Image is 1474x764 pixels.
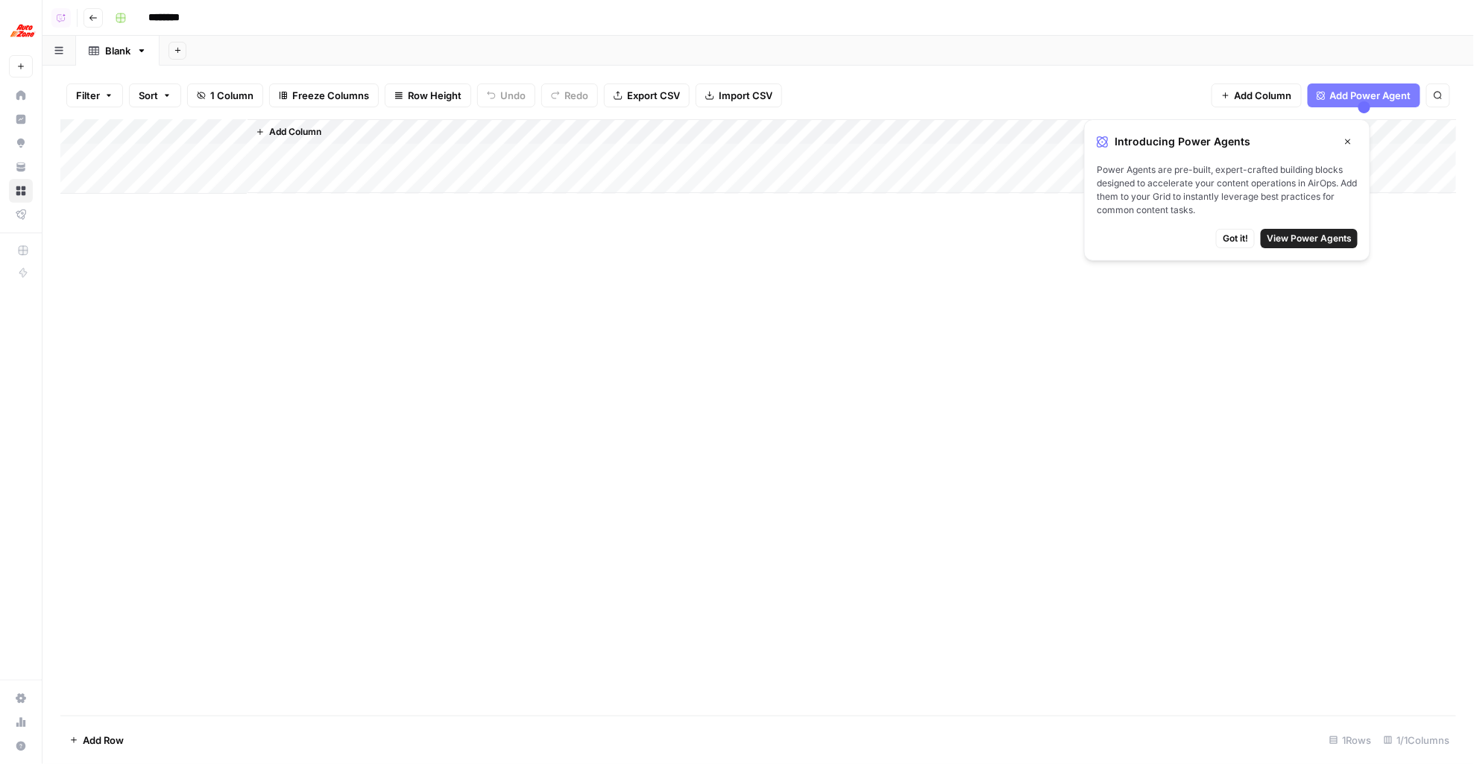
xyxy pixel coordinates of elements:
[541,83,598,107] button: Redo
[76,36,160,66] a: Blank
[627,88,680,103] span: Export CSV
[292,88,369,103] span: Freeze Columns
[9,710,33,734] a: Usage
[60,728,133,752] button: Add Row
[9,131,33,155] a: Opportunities
[83,733,124,748] span: Add Row
[269,125,321,139] span: Add Column
[564,88,588,103] span: Redo
[1267,232,1352,245] span: View Power Agents
[477,83,535,107] button: Undo
[1308,83,1420,107] button: Add Power Agent
[129,83,181,107] button: Sort
[719,88,772,103] span: Import CSV
[1216,229,1255,248] button: Got it!
[1097,132,1358,151] div: Introducing Power Agents
[500,88,526,103] span: Undo
[9,155,33,179] a: Your Data
[76,88,100,103] span: Filter
[1378,728,1456,752] div: 1/1 Columns
[269,83,379,107] button: Freeze Columns
[385,83,471,107] button: Row Height
[9,83,33,107] a: Home
[9,203,33,227] a: Flightpath
[604,83,690,107] button: Export CSV
[187,83,263,107] button: 1 Column
[696,83,782,107] button: Import CSV
[408,88,462,103] span: Row Height
[9,17,36,44] img: AutoZone Logo
[210,88,253,103] span: 1 Column
[9,734,33,758] button: Help + Support
[66,83,123,107] button: Filter
[9,107,33,131] a: Insights
[9,686,33,710] a: Settings
[1212,83,1302,107] button: Add Column
[1097,163,1358,217] span: Power Agents are pre-built, expert-crafted building blocks designed to accelerate your content op...
[250,122,327,142] button: Add Column
[1235,88,1292,103] span: Add Column
[1223,232,1248,245] span: Got it!
[1323,728,1378,752] div: 1 Rows
[9,179,33,203] a: Browse
[139,88,158,103] span: Sort
[1261,229,1358,248] button: View Power Agents
[105,43,130,58] div: Blank
[1330,88,1411,103] span: Add Power Agent
[9,12,33,49] button: Workspace: AutoZone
